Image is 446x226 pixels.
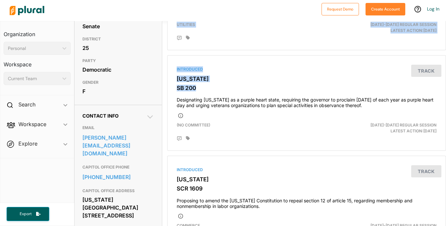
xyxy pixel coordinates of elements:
[186,35,190,40] div: Add tags
[322,3,359,15] button: Request Demo
[366,3,405,15] button: Create Account
[177,22,195,27] span: Utilities
[370,22,436,27] span: [DATE]-[DATE] Regular Session
[82,79,154,86] h3: GENDER
[351,22,441,34] div: Latest Action: [DATE]
[7,207,49,221] button: Export
[177,85,436,91] h3: SB 200
[82,124,154,132] h3: EMAIL
[82,65,154,75] div: Democratic
[82,195,154,220] div: [US_STATE][GEOGRAPHIC_DATA] [STREET_ADDRESS]
[366,5,405,12] a: Create Account
[82,163,154,171] h3: CAPITOL OFFICE PHONE
[82,43,154,53] div: 25
[4,25,71,39] h3: Organization
[82,187,154,195] h3: CAPITOL OFFICE ADDRESS
[82,86,154,96] div: F
[8,75,60,82] div: Current Team
[82,133,154,158] a: [PERSON_NAME][EMAIL_ADDRESS][DOMAIN_NAME]
[177,35,182,41] div: Add Position Statement
[427,6,439,12] a: Log In
[177,66,436,72] div: Introduced
[177,167,436,173] div: Introduced
[370,123,436,127] span: [DATE]-[DATE] Regular Session
[411,165,441,177] button: Track
[177,94,436,108] h4: Designating [US_STATE] as a purple heart state, requiring the governor to proclaim [DATE] of each...
[177,176,436,183] h3: [US_STATE]
[82,172,154,182] a: [PHONE_NUMBER]
[82,35,154,43] h3: DISTRICT
[82,21,154,31] div: Senate
[82,113,119,119] span: Contact Info
[177,76,436,82] h3: [US_STATE]
[177,195,436,209] h4: Proposing to amend the [US_STATE] Constitution to repeal section 12 of article 15, regarding memb...
[351,122,441,134] div: Latest Action: [DATE]
[8,45,60,52] div: Personal
[172,122,352,134] div: (no committee)
[4,55,71,69] h3: Workspace
[411,65,441,77] button: Track
[177,136,182,141] div: Add Position Statement
[177,185,436,192] h3: SCR 1609
[186,136,190,141] div: Add tags
[82,57,154,65] h3: PARTY
[15,211,36,217] span: Export
[322,5,359,12] a: Request Demo
[18,101,35,108] h2: Search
